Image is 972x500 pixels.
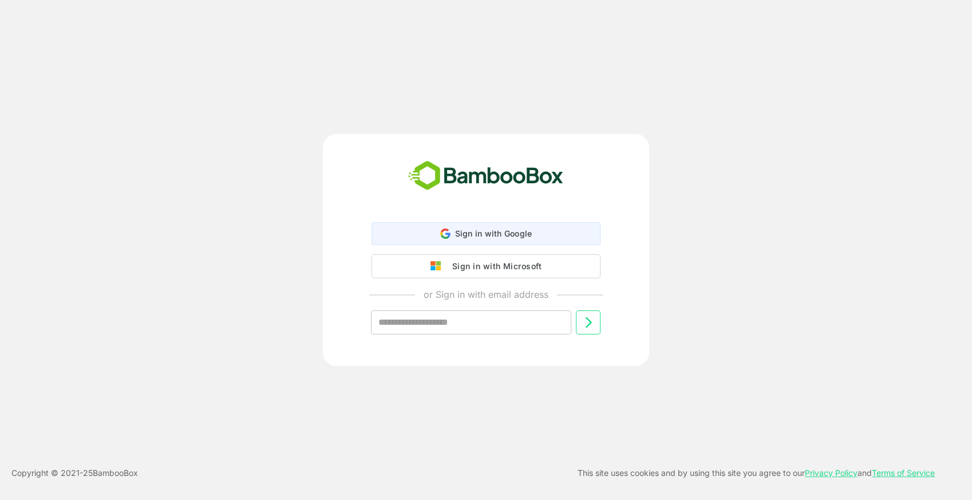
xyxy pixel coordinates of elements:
[805,468,858,478] a: Privacy Policy
[578,466,935,480] p: This site uses cookies and by using this site you agree to our and
[447,259,542,274] div: Sign in with Microsoft
[372,222,600,245] div: Sign in with Google
[402,157,570,195] img: bamboobox
[11,466,138,480] p: Copyright © 2021- 25 BambooBox
[455,229,532,238] span: Sign in with Google
[430,261,447,271] img: google
[424,288,548,301] p: or Sign in with email address
[872,468,935,478] a: Terms of Service
[372,254,600,278] button: Sign in with Microsoft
